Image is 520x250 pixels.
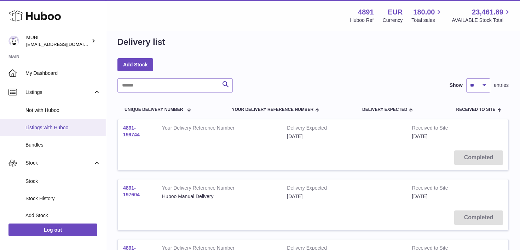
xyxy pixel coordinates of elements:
[452,7,512,24] a: 23,461.89 AVAILABLE Stock Total
[452,17,512,24] span: AVAILABLE Stock Total
[123,185,140,197] a: 4891-197604
[26,41,104,47] span: [EMAIL_ADDRESS][DOMAIN_NAME]
[411,17,443,24] span: Total sales
[25,107,100,114] span: Not with Huboo
[494,82,509,89] span: entries
[388,7,403,17] strong: EUR
[25,212,100,219] span: Add Stock
[8,224,97,236] a: Log out
[287,185,401,193] strong: Delivery Expected
[472,7,503,17] span: 23,461.89
[123,125,140,137] a: 4891-199744
[26,34,90,48] div: MUBI
[350,17,374,24] div: Huboo Ref
[412,125,472,133] strong: Received to Site
[450,82,463,89] label: Show
[117,36,165,48] h1: Delivery list
[287,125,401,133] strong: Delivery Expected
[25,195,100,202] span: Stock History
[232,107,313,112] span: Your Delivery Reference Number
[287,193,401,200] div: [DATE]
[411,7,443,24] a: 180.00 Total sales
[287,133,401,140] div: [DATE]
[25,70,100,77] span: My Dashboard
[25,124,100,131] span: Listings with Huboo
[412,194,428,199] span: [DATE]
[162,193,276,200] div: Huboo Manual Delivery
[117,58,153,71] a: Add Stock
[383,17,403,24] div: Currency
[413,7,435,17] span: 180.00
[25,142,100,148] span: Bundles
[25,160,93,166] span: Stock
[162,185,276,193] strong: Your Delivery Reference Number
[412,133,428,139] span: [DATE]
[412,185,472,193] strong: Received to Site
[25,178,100,185] span: Stock
[162,125,276,133] strong: Your Delivery Reference Number
[456,107,495,112] span: Received to Site
[125,107,183,112] span: Unique Delivery Number
[358,7,374,17] strong: 4891
[25,89,93,96] span: Listings
[8,36,19,46] img: shop@mubi.com
[362,107,407,112] span: Delivery Expected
